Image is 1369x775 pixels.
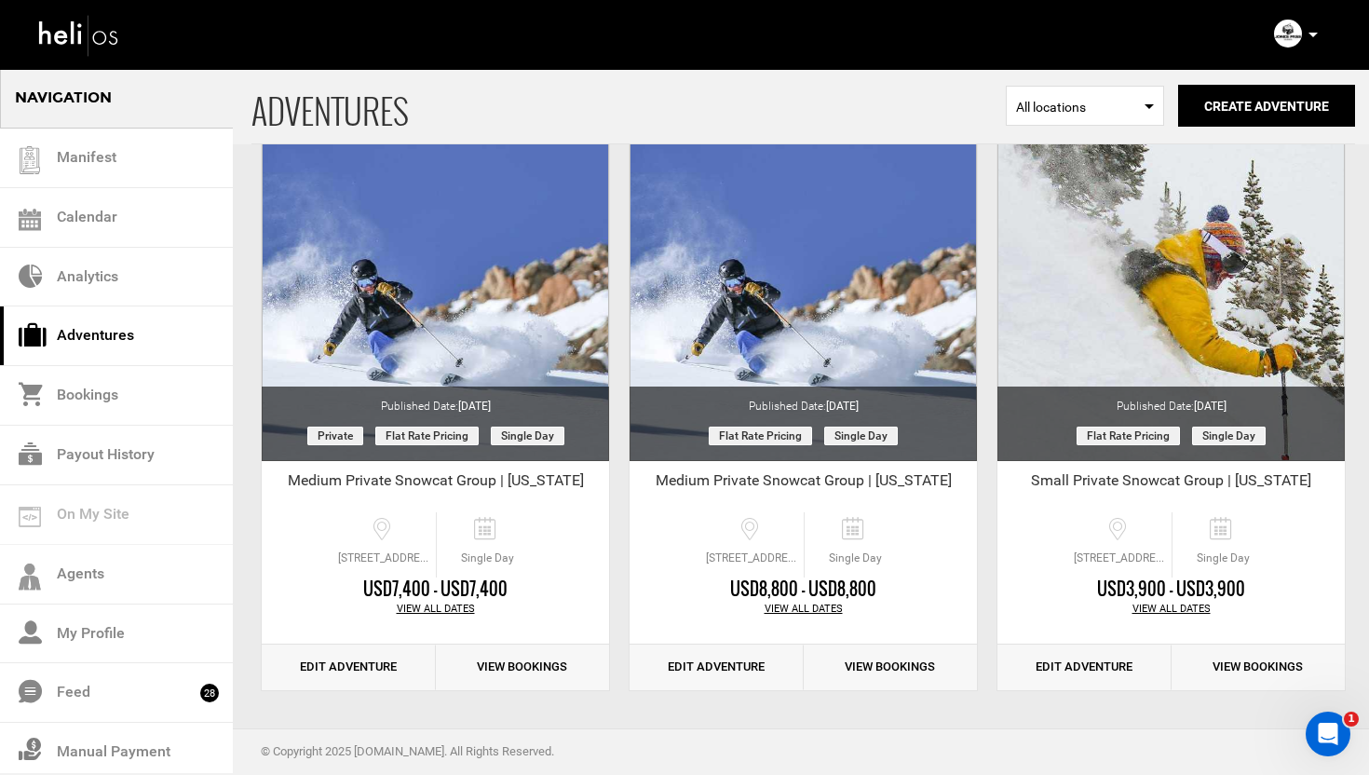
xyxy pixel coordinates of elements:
span: Flat Rate Pricing [1077,427,1180,445]
span: [DATE] [458,400,491,413]
img: heli-logo [37,10,121,60]
a: View Bookings [804,645,978,690]
span: Single Day [1172,551,1274,566]
span: Single Day [437,551,538,566]
div: Small Private Snowcat Group | [US_STATE] [997,470,1345,498]
span: Flat Rate Pricing [709,427,812,445]
span: [DATE] [826,400,859,413]
a: Edit Adventure [630,645,804,690]
span: Single day [491,427,564,445]
span: Single Day [805,551,906,566]
div: Medium Private Snowcat Group | [US_STATE] [630,470,977,498]
img: agents-icon.svg [19,564,41,591]
div: USD8,800 - USD8,800 [630,578,977,602]
span: [STREET_ADDRESS] [333,551,436,566]
div: USD7,400 - USD7,400 [262,578,609,602]
span: 1 [1344,712,1359,727]
img: on_my_site.svg [19,507,41,527]
img: calendar.svg [19,209,41,231]
span: ADVENTURES [251,68,1006,143]
span: 28 [200,684,219,702]
a: View Bookings [436,645,610,690]
img: guest-list.svg [16,146,44,174]
div: Published Date: [262,387,609,415]
div: Published Date: [997,387,1345,415]
span: Flat Rate Pricing [375,427,479,445]
span: All locations [1016,98,1154,116]
div: View All Dates [630,602,977,617]
div: Published Date: [630,387,977,415]
a: Edit Adventure [997,645,1172,690]
div: Medium Private Snowcat Group | [US_STATE] [262,470,609,498]
span: Select box activate [1006,86,1164,126]
div: USD3,900 - USD3,900 [997,578,1345,602]
span: Private [307,427,363,445]
span: [STREET_ADDRESS] [701,551,804,566]
span: Single day [1192,427,1266,445]
div: View All Dates [262,602,609,617]
span: [DATE] [1194,400,1227,413]
button: Create Adventure [1178,85,1355,127]
iframe: Intercom live chat [1306,712,1350,756]
div: View All Dates [997,602,1345,617]
span: [STREET_ADDRESS] [1069,551,1172,566]
span: Single day [824,427,898,445]
a: View Bookings [1172,645,1346,690]
img: 0f80bbfaad78f7ff96916ddbf38e542e.png [1274,20,1302,48]
a: Edit Adventure [262,645,436,690]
